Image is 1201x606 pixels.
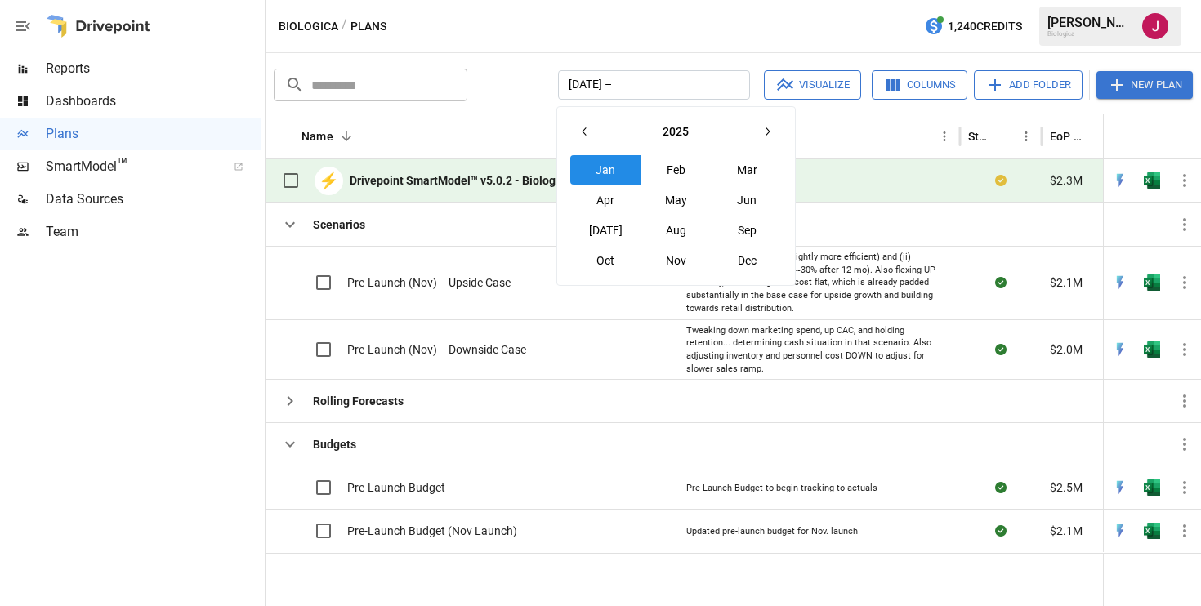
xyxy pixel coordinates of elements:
[347,523,517,539] span: Pre-Launch Budget (Nov Launch)
[641,216,712,245] button: Aug
[347,274,511,291] span: Pre-Launch (Nov) -- Upside Case
[1050,479,1083,496] span: $2.5M
[995,274,1007,291] div: Sync complete
[1178,125,1201,148] button: Sort
[46,157,216,176] span: SmartModel
[712,216,782,245] button: Sep
[315,167,343,195] div: ⚡
[995,479,1007,496] div: Sync complete
[992,125,1015,148] button: Sort
[347,341,526,358] span: Pre-Launch (Nov) -- Downside Case
[641,246,712,275] button: Nov
[1096,71,1193,99] button: New Plan
[1047,30,1132,38] div: Biologica
[933,125,956,148] button: Description column menu
[570,185,641,215] button: Apr
[1112,479,1128,496] div: Open in Quick Edit
[1090,125,1113,148] button: Sort
[1015,125,1038,148] button: Status column menu
[712,155,782,185] button: Mar
[1144,341,1160,358] div: Open in Excel
[1144,274,1160,291] img: excel-icon.76473adf.svg
[1144,172,1160,189] img: excel-icon.76473adf.svg
[1144,479,1160,496] div: Open in Excel
[1112,523,1128,539] img: quick-edit-flash.b8aec18c.svg
[46,91,261,111] span: Dashboards
[117,154,128,175] span: ™
[350,172,571,189] b: Drivepoint SmartModel™ v5.0.2 - Biologica
[1112,172,1128,189] div: Open in Quick Edit
[1112,172,1128,189] img: quick-edit-flash.b8aec18c.svg
[1112,341,1128,358] div: Open in Quick Edit
[1144,341,1160,358] img: excel-icon.76473adf.svg
[313,216,365,233] b: Scenarios
[686,482,877,495] div: Pre-Launch Budget to begin tracking to actuals
[995,341,1007,358] div: Sync complete
[313,393,404,409] b: Rolling Forecasts
[1050,274,1083,291] span: $2.1M
[995,172,1007,189] div: Your plan has changes in Excel that are not reflected in the Drivepoint Data Warehouse, select "S...
[46,59,261,78] span: Reports
[1144,523,1160,539] div: Open in Excel
[1132,3,1178,49] button: Joey Zwillinger
[1112,479,1128,496] img: quick-edit-flash.b8aec18c.svg
[46,124,261,144] span: Plans
[570,246,641,275] button: Oct
[570,216,641,245] button: [DATE]
[342,16,347,37] div: /
[712,185,782,215] button: Jun
[995,523,1007,539] div: Sync complete
[1142,13,1168,39] img: Joey Zwillinger
[641,185,712,215] button: May
[1112,341,1128,358] img: quick-edit-flash.b8aec18c.svg
[712,246,782,275] button: Dec
[347,479,445,496] span: Pre-Launch Budget
[335,125,358,148] button: Sort
[1050,130,1088,143] div: EoP Cash
[1050,523,1083,539] span: $2.1M
[1050,172,1083,189] span: $2.3M
[872,70,967,100] button: Columns
[46,189,261,209] span: Data Sources
[1112,274,1128,291] div: Open in Quick Edit
[1144,523,1160,539] img: excel-icon.76473adf.svg
[1144,274,1160,291] div: Open in Excel
[968,130,990,143] div: Status
[1144,172,1160,189] div: Open in Excel
[686,525,858,538] div: Updated pre-launch budget for Nov. launch
[974,70,1083,100] button: Add Folder
[1050,341,1083,358] span: $2.0M
[313,436,356,452] b: Budgets
[301,130,333,143] div: Name
[1144,479,1160,496] img: excel-icon.76473adf.svg
[558,70,750,100] button: [DATE] –
[641,155,712,185] button: Feb
[570,155,641,185] button: Jan
[1112,523,1128,539] div: Open in Quick Edit
[600,117,752,146] button: 2025
[556,106,797,286] div: [DATE] –
[686,324,948,376] div: Tweaking down marketing spend, up CAC, and holding retention... determining cash situation in tha...
[948,16,1022,37] span: 1,240 Credits
[279,16,338,37] button: Biologica
[764,70,861,100] button: Visualize
[1112,274,1128,291] img: quick-edit-flash.b8aec18c.svg
[46,222,261,242] span: Team
[1047,15,1132,30] div: [PERSON_NAME]
[686,251,948,315] div: Flexing up (i) marketing (slightly more efficient) and (ii) retention (slightly better -- ~30% af...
